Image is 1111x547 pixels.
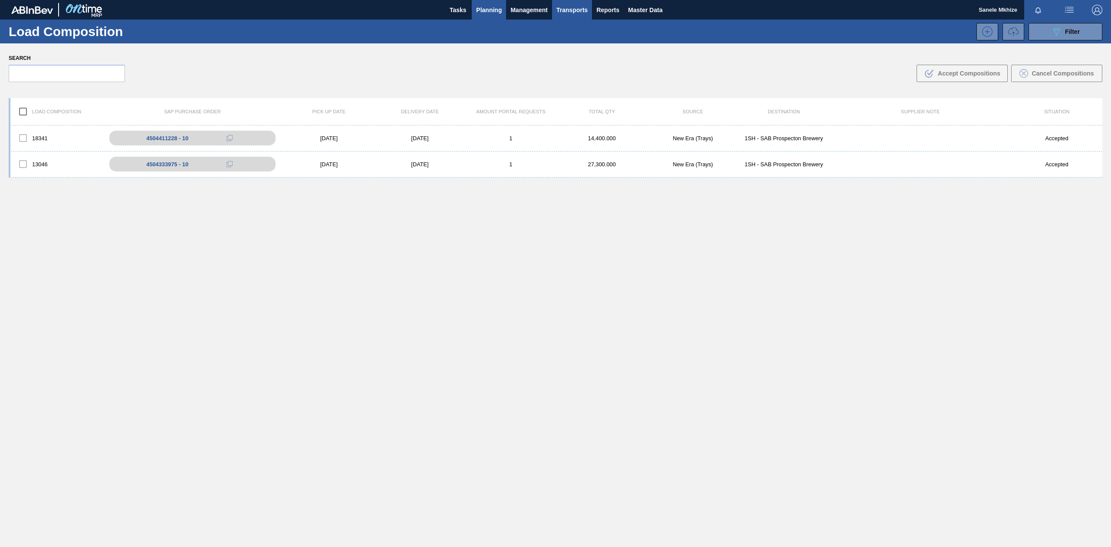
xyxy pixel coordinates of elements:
button: Notifications [1024,4,1052,16]
span: Accept Compositions [938,70,1000,77]
span: Cancel Compositions [1032,70,1094,77]
div: [DATE] [375,161,466,168]
span: Master Data [628,5,662,15]
div: 4504333975 - 10 [146,161,188,168]
div: [DATE] [375,135,466,142]
span: Management [510,5,548,15]
div: Copy [221,159,238,169]
div: New Era (Trays) [648,135,739,142]
div: 13046 [10,155,102,173]
div: 4504411228 - 10 [146,135,188,142]
h1: Load Composition [9,26,158,36]
span: Reports [596,5,619,15]
div: Situation [1011,109,1102,114]
div: Destination [738,109,829,114]
div: Accepted [1011,135,1102,142]
label: Search [9,52,125,65]
div: Delivery Date [375,109,466,114]
img: TNhmsLtSVTkK8tSr43FrP2fwEKptu5GPRR3wAAAABJRU5ErkJggg== [11,6,53,14]
div: 1 [465,135,556,142]
button: Accept Compositions [917,65,1008,82]
div: Total Qty [556,109,648,114]
div: 18341 [10,129,102,147]
div: New Era (Trays) [648,161,739,168]
div: 14,400.000 [556,135,648,142]
span: Planning [476,5,502,15]
div: Copy [221,133,238,143]
span: Transports [556,5,588,15]
span: Filter [1065,28,1080,35]
div: Supplier Note [829,109,1011,114]
img: Logout [1092,5,1102,15]
div: 1 [465,161,556,168]
div: 1SH - SAB Prospecton Brewery [738,135,829,142]
div: [DATE] [283,161,375,168]
div: Request volume [998,23,1024,40]
button: Filter [1029,23,1102,40]
div: SAP Purchase Order [102,109,283,114]
div: Amount Portal Requests [465,109,556,114]
div: Pick up Date [283,109,375,114]
div: New Load Composition [972,23,998,40]
div: [DATE] [283,135,375,142]
button: UploadTransport Information [1003,23,1024,40]
div: 27,300.000 [556,161,648,168]
img: userActions [1064,5,1075,15]
div: Accepted [1011,161,1102,168]
div: Source [648,109,739,114]
span: Tasks [448,5,467,15]
div: Load composition [10,102,102,121]
div: 1SH - SAB Prospecton Brewery [738,161,829,168]
button: Cancel Compositions [1011,65,1102,82]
